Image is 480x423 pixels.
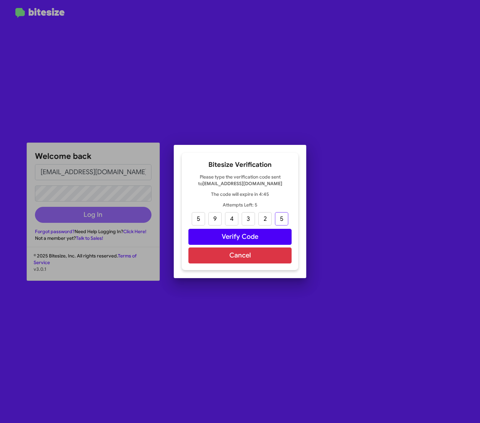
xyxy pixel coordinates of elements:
p: Attempts Left: 5 [188,202,292,208]
p: The code will expire in 4:45 [188,191,292,198]
button: Cancel [188,247,292,263]
h2: Bitesize Verification [188,160,292,170]
button: Verify Code [188,229,292,245]
p: Please type the verification code sent to [188,174,292,187]
strong: [EMAIL_ADDRESS][DOMAIN_NAME] [202,181,282,187]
